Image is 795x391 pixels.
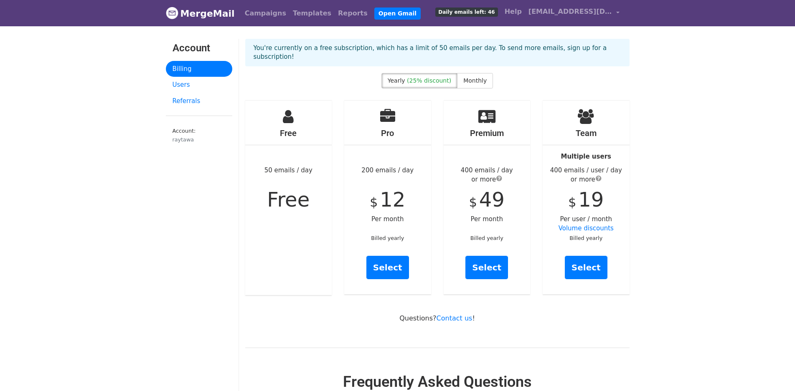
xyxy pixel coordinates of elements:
[267,188,310,211] span: Free
[470,235,503,241] small: Billed yearly
[444,128,531,138] h4: Premium
[166,7,178,19] img: MergeMail logo
[254,44,621,61] p: You're currently on a free subscription, which has a limit of 50 emails per day. To send more ema...
[245,101,332,295] div: 50 emails / day
[444,101,531,294] div: Per month
[374,8,421,20] a: Open Gmail
[469,195,477,209] span: $
[380,188,405,211] span: 12
[407,77,451,84] span: (25% discount)
[435,8,498,17] span: Daily emails left: 46
[166,5,235,22] a: MergeMail
[335,5,371,22] a: Reports
[479,188,505,211] span: 49
[568,195,576,209] span: $
[366,256,409,279] a: Select
[543,166,630,184] div: 400 emails / user / day or more
[388,77,405,84] span: Yearly
[463,77,487,84] span: Monthly
[245,128,332,138] h4: Free
[437,314,472,322] a: Contact us
[371,235,404,241] small: Billed yearly
[465,256,508,279] a: Select
[245,373,630,391] h2: Frequently Asked Questions
[444,166,531,184] div: 400 emails / day or more
[245,314,630,323] p: Questions? !
[565,256,607,279] a: Select
[561,153,611,160] strong: Multiple users
[528,7,612,17] span: [EMAIL_ADDRESS][DOMAIN_NAME]
[501,3,525,20] a: Help
[290,5,335,22] a: Templates
[173,136,226,144] div: raytawa
[578,188,604,211] span: 19
[525,3,623,23] a: [EMAIL_ADDRESS][DOMAIN_NAME]
[543,128,630,138] h4: Team
[543,101,630,294] div: Per user / month
[173,42,226,54] h3: Account
[173,128,226,144] small: Account:
[344,101,431,294] div: 200 emails / day Per month
[370,195,378,209] span: $
[559,225,614,232] a: Volume discounts
[166,93,232,109] a: Referrals
[432,3,501,20] a: Daily emails left: 46
[166,77,232,93] a: Users
[344,128,431,138] h4: Pro
[241,5,290,22] a: Campaigns
[166,61,232,77] a: Billing
[569,235,602,241] small: Billed yearly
